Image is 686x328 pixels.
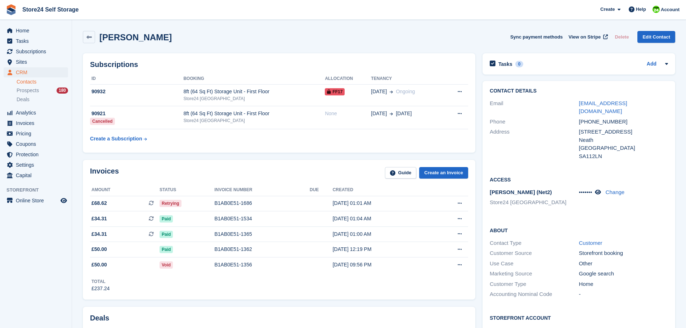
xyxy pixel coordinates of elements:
a: menu [4,129,68,139]
div: - [579,290,668,298]
div: B1AB0E51-1365 [214,230,310,238]
img: stora-icon-8386f47178a22dfd0bd8f6a31ec36ba5ce8667c1dd55bd0f319d3a0aa187defe.svg [6,4,17,15]
span: Invoices [16,118,59,128]
span: Capital [16,170,59,180]
a: Create a Subscription [90,132,147,145]
div: Contact Type [490,239,579,247]
div: [DATE] 12:19 PM [333,246,430,253]
a: menu [4,170,68,180]
div: None [325,110,371,117]
span: Paid [160,231,173,238]
span: £68.62 [91,199,107,207]
div: 180 [57,87,68,94]
div: Total [91,278,110,285]
div: 0 [515,61,524,67]
button: Delete [612,31,632,43]
div: Create a Subscription [90,135,142,143]
div: Address [490,128,579,160]
a: View on Stripe [566,31,609,43]
div: Use Case [490,260,579,268]
div: [GEOGRAPHIC_DATA] [579,144,668,152]
div: Cancelled [90,118,115,125]
span: View on Stripe [569,33,601,41]
th: Amount [90,184,160,196]
div: Neath [579,136,668,144]
span: Storefront [6,187,72,194]
span: Pricing [16,129,59,139]
h2: Tasks [498,61,512,67]
span: Deals [17,96,30,103]
th: Booking [183,73,325,85]
span: Paid [160,246,173,253]
a: menu [4,149,68,159]
div: B1AB0E51-1362 [214,246,310,253]
a: menu [4,57,68,67]
img: Robert Sears [653,6,660,13]
a: Guide [385,167,417,179]
div: Customer Type [490,280,579,288]
a: menu [4,46,68,57]
span: Void [160,261,173,269]
div: £237.24 [91,285,110,292]
h2: About [490,226,668,234]
div: Other [579,260,668,268]
li: Store24 [GEOGRAPHIC_DATA] [490,198,579,207]
a: menu [4,196,68,206]
div: [DATE] 01:00 AM [333,230,430,238]
a: Customer [579,240,602,246]
a: Deals [17,96,68,103]
span: Home [16,26,59,36]
span: £50.00 [91,261,107,269]
span: [DATE] [396,110,412,117]
div: [STREET_ADDRESS] [579,128,668,136]
th: Tenancy [371,73,443,85]
div: 90921 [90,110,183,117]
h2: Storefront Account [490,314,668,321]
div: Google search [579,270,668,278]
a: Contacts [17,78,68,85]
span: FF17 [325,88,345,95]
a: Add [647,60,656,68]
span: Paid [160,215,173,223]
span: Help [636,6,646,13]
span: Subscriptions [16,46,59,57]
span: Online Store [16,196,59,206]
div: SA112LN [579,152,668,161]
span: CRM [16,67,59,77]
span: Sites [16,57,59,67]
div: Store24 [GEOGRAPHIC_DATA] [183,95,325,102]
div: [DATE] 01:04 AM [333,215,430,223]
a: menu [4,67,68,77]
a: menu [4,160,68,170]
a: menu [4,108,68,118]
h2: Deals [90,314,109,322]
a: Create an Invoice [419,167,468,179]
span: [DATE] [371,88,387,95]
div: [DATE] 09:56 PM [333,261,430,269]
th: Allocation [325,73,371,85]
div: 90932 [90,88,183,95]
span: Coupons [16,139,59,149]
div: 8ft (64 Sq Ft) Storage Unit - First Floor [183,88,325,95]
div: Home [579,280,668,288]
span: Settings [16,160,59,170]
h2: Access [490,176,668,183]
div: [DATE] 01:01 AM [333,199,430,207]
h2: Contact Details [490,88,668,94]
th: Created [333,184,430,196]
span: Ongoing [396,89,415,94]
h2: Subscriptions [90,60,468,69]
span: Retrying [160,200,181,207]
th: Due [310,184,333,196]
a: menu [4,26,68,36]
span: Analytics [16,108,59,118]
div: Accounting Nominal Code [490,290,579,298]
a: [EMAIL_ADDRESS][DOMAIN_NAME] [579,100,627,114]
span: Create [600,6,615,13]
span: Prospects [17,87,39,94]
span: Account [661,6,680,13]
span: ••••••• [579,189,592,195]
div: 8ft (64 Sq Ft) Storage Unit - First Floor [183,110,325,117]
div: B1AB0E51-1686 [214,199,310,207]
a: menu [4,36,68,46]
